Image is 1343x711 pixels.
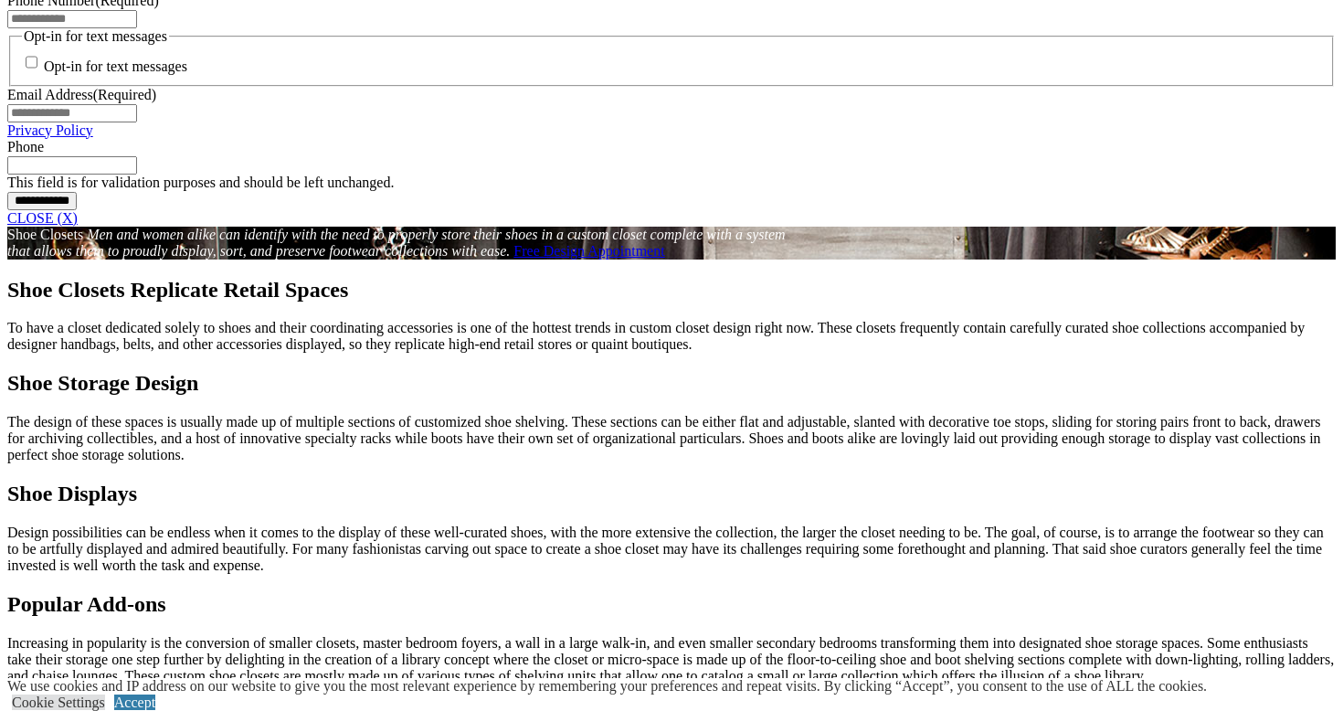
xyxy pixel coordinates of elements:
div: We use cookies and IP address on our website to give you the most relevant experience by remember... [7,678,1207,695]
label: Email Address [7,87,156,102]
a: Free Design Appointment [513,243,664,259]
legend: Opt-in for text messages [22,28,169,45]
span: Shoe Closets [7,227,83,242]
h2: Popular Add-ons [7,592,1336,617]
span: (Required) [93,87,156,102]
h1: Shoe Closets Replicate Retail Spaces [7,278,1336,302]
div: This field is for validation purposes and should be left unchanged. [7,175,1336,191]
a: CLOSE (X) [7,210,78,226]
a: Cookie Settings [12,695,105,710]
a: Privacy Policy [7,122,93,138]
p: To have a closet dedicated solely to shoes and their coordinating accessories is one of the hotte... [7,320,1336,353]
label: Opt-in for text messages [44,59,187,75]
h2: Shoe Storage Design [7,371,1336,396]
em: Men and women alike can identify with the need to properly store their shoes in a custom closet c... [7,227,786,259]
p: Design possibilities can be endless when it comes to the display of these well-curated shoes, wit... [7,525,1336,574]
a: Accept [114,695,155,710]
p: Increasing in popularity is the conversion of smaller closets, master bedroom foyers, a wall in a... [7,635,1336,684]
label: Phone [7,139,44,154]
p: The design of these spaces is usually made up of multiple sections of customized shoe shelving. T... [7,414,1336,463]
h2: Shoe Displays [7,482,1336,506]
